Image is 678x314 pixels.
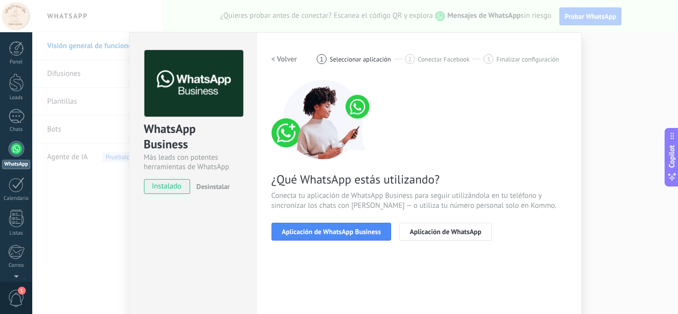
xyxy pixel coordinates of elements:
div: Chats [2,126,31,133]
div: Correo [2,262,31,269]
span: Desinstalar [197,182,230,191]
div: Panel [2,59,31,65]
span: 1 [320,55,324,63]
button: Desinstalar [193,179,230,194]
img: logo_main.png [144,50,243,117]
span: Finalizar configuración [496,56,559,63]
div: Leads [2,95,31,101]
span: ¿Qué WhatsApp estás utilizando? [271,172,566,187]
span: Conecta tu aplicación de WhatsApp Business para seguir utilizándola en tu teléfono y sincronizar ... [271,191,566,211]
span: Conectar Facebook [418,56,470,63]
span: Seleccionar aplicación [330,56,391,63]
span: 1 [18,287,26,295]
button: < Volver [271,50,297,68]
div: WhatsApp [2,160,30,169]
span: Copilot [667,145,677,168]
span: Aplicación de WhatsApp Business [282,228,381,235]
div: WhatsApp Business [144,121,242,153]
span: 2 [408,55,411,63]
span: Aplicación de WhatsApp [409,228,481,235]
span: 3 [487,55,490,63]
h2: < Volver [271,55,297,64]
div: Más leads con potentes herramientas de WhatsApp [144,153,242,172]
img: connect number [271,80,376,159]
div: Calendario [2,195,31,202]
button: Aplicación de WhatsApp [399,223,491,241]
span: instalado [144,179,190,194]
button: Aplicación de WhatsApp Business [271,223,392,241]
div: Listas [2,230,31,237]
